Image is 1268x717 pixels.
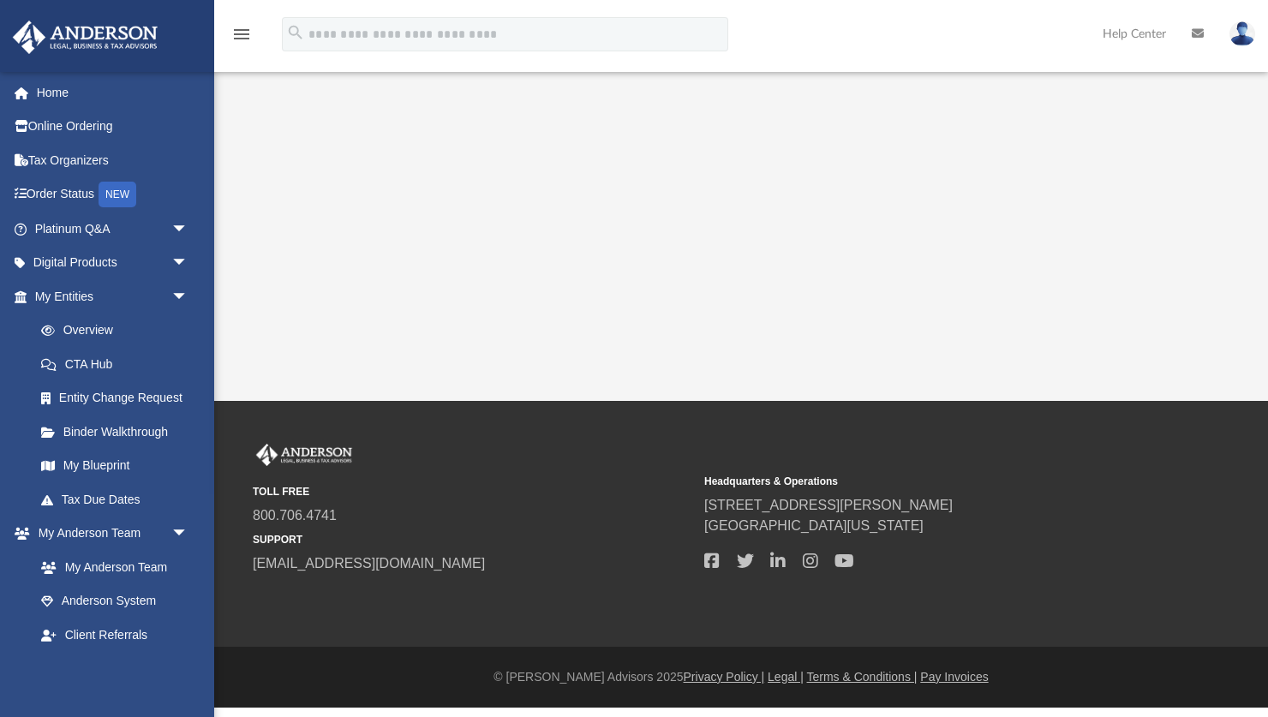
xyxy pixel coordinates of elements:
[1229,21,1255,46] img: User Pic
[12,517,206,551] a: My Anderson Teamarrow_drop_down
[253,444,356,466] img: Anderson Advisors Platinum Portal
[704,498,953,512] a: [STREET_ADDRESS][PERSON_NAME]
[253,508,337,523] a: 800.706.4741
[253,556,485,571] a: [EMAIL_ADDRESS][DOMAIN_NAME]
[171,246,206,281] span: arrow_drop_down
[171,279,206,314] span: arrow_drop_down
[24,381,214,415] a: Entity Change Request
[807,670,918,684] a: Terms & Conditions |
[286,23,305,42] i: search
[920,670,988,684] a: Pay Invoices
[231,33,252,45] a: menu
[171,517,206,552] span: arrow_drop_down
[171,652,206,687] span: arrow_drop_down
[12,143,214,177] a: Tax Organizers
[24,449,206,483] a: My Blueprint
[12,110,214,144] a: Online Ordering
[12,246,214,280] a: Digital Productsarrow_drop_down
[171,212,206,247] span: arrow_drop_down
[231,24,252,45] i: menu
[704,518,924,533] a: [GEOGRAPHIC_DATA][US_STATE]
[8,21,163,54] img: Anderson Advisors Platinum Portal
[704,474,1144,489] small: Headquarters & Operations
[24,314,214,348] a: Overview
[12,279,214,314] a: My Entitiesarrow_drop_down
[768,670,804,684] a: Legal |
[684,670,765,684] a: Privacy Policy |
[99,182,136,207] div: NEW
[12,652,206,686] a: My Documentsarrow_drop_down
[24,415,214,449] a: Binder Walkthrough
[24,550,197,584] a: My Anderson Team
[24,482,214,517] a: Tax Due Dates
[253,484,692,499] small: TOLL FREE
[12,75,214,110] a: Home
[214,668,1268,686] div: © [PERSON_NAME] Advisors 2025
[12,177,214,212] a: Order StatusNEW
[24,618,206,652] a: Client Referrals
[12,212,214,246] a: Platinum Q&Aarrow_drop_down
[253,532,692,547] small: SUPPORT
[24,347,214,381] a: CTA Hub
[24,584,206,618] a: Anderson System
